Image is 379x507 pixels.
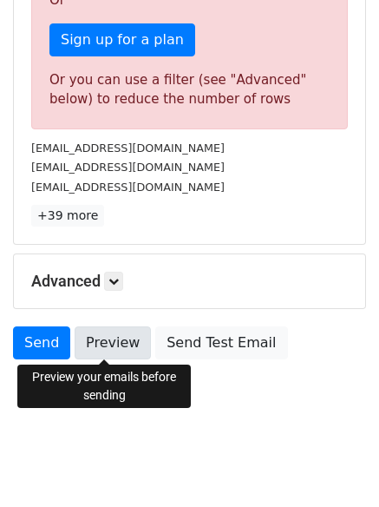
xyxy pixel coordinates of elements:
[13,326,70,359] a: Send
[155,326,287,359] a: Send Test Email
[49,23,195,56] a: Sign up for a plan
[31,205,104,227] a: +39 more
[49,70,330,109] div: Or you can use a filter (see "Advanced" below) to reduce the number of rows
[17,365,191,408] div: Preview your emails before sending
[31,142,225,155] small: [EMAIL_ADDRESS][DOMAIN_NAME]
[31,181,225,194] small: [EMAIL_ADDRESS][DOMAIN_NAME]
[31,272,348,291] h5: Advanced
[75,326,151,359] a: Preview
[292,424,379,507] iframe: Chat Widget
[31,161,225,174] small: [EMAIL_ADDRESS][DOMAIN_NAME]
